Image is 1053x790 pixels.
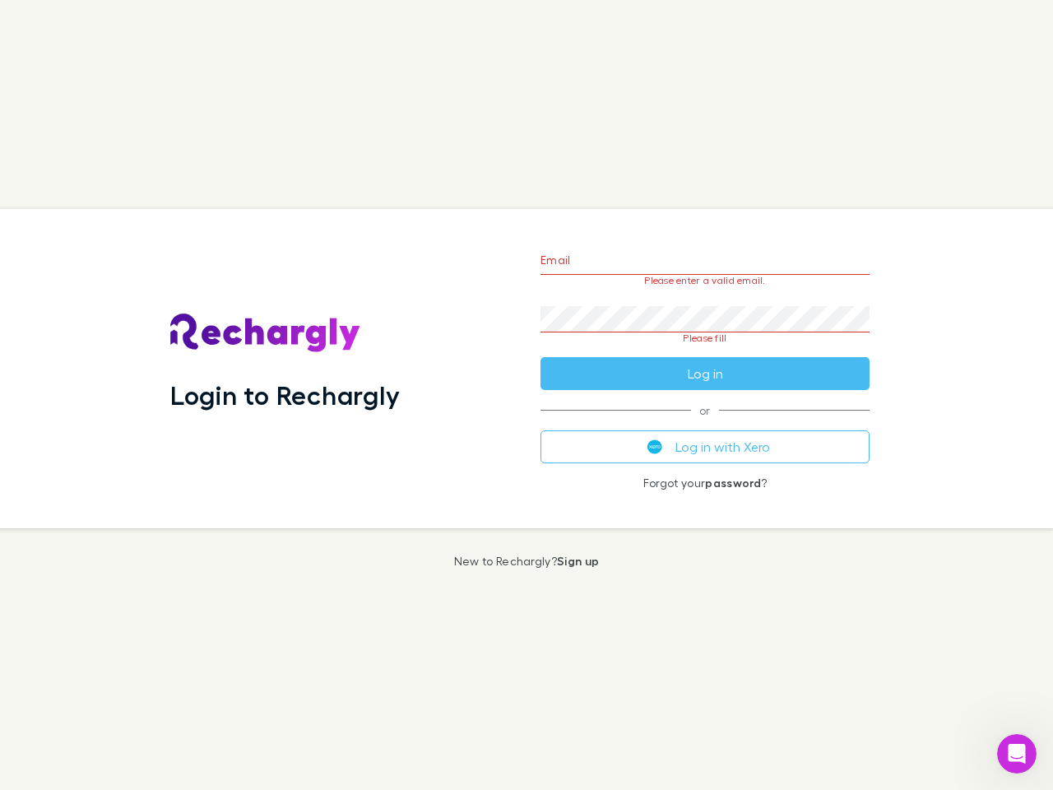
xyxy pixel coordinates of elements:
[705,476,761,490] a: password
[540,476,870,490] p: Forgot your ?
[454,555,600,568] p: New to Rechargly?
[170,314,361,353] img: Rechargly's Logo
[647,439,662,454] img: Xero's logo
[540,410,870,411] span: or
[540,357,870,390] button: Log in
[540,430,870,463] button: Log in with Xero
[540,275,870,286] p: Please enter a valid email.
[170,379,400,411] h1: Login to Rechargly
[557,554,599,568] a: Sign up
[997,734,1037,774] iframe: Intercom live chat
[540,332,870,344] p: Please fill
